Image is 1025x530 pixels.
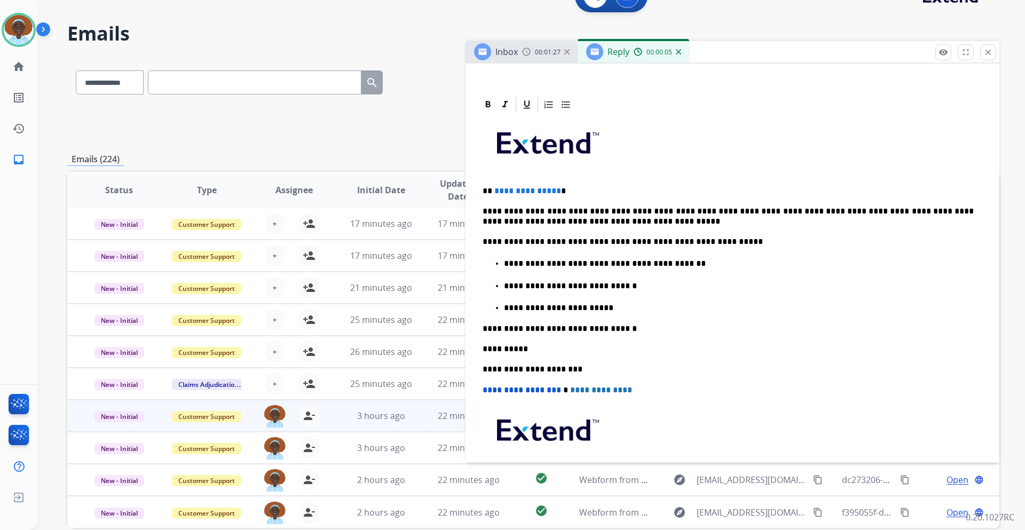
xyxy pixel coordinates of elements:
span: 25 minutes ago [350,314,412,326]
mat-icon: person_add [303,281,316,294]
mat-icon: check_circle [535,504,548,517]
span: New - Initial [94,443,144,454]
span: New - Initial [94,379,144,390]
span: Reply [608,46,629,58]
mat-icon: person_add [303,313,316,326]
mat-icon: person_remove [303,441,316,454]
span: Type [197,184,217,196]
button: + [264,309,286,330]
span: Open [947,506,968,519]
span: 21 minutes ago [350,282,412,294]
mat-icon: person_add [303,249,316,262]
span: New - Initial [94,411,144,422]
mat-icon: content_copy [813,508,823,517]
span: 22 minutes ago [438,410,500,422]
mat-icon: content_copy [813,475,823,485]
mat-icon: language [974,508,984,517]
img: agent-avatar [264,437,286,460]
span: 2 hours ago [357,474,405,486]
div: Ordered List [541,97,557,113]
mat-icon: close [983,48,993,57]
mat-icon: person_add [303,345,316,358]
span: 2 hours ago [357,507,405,518]
img: avatar [4,15,34,45]
button: + [264,341,286,362]
button: + [264,277,286,298]
mat-icon: person_add [303,377,316,390]
span: 17 minutes ago [438,250,500,262]
span: Webform from [EMAIL_ADDRESS][DOMAIN_NAME] on [DATE] [579,507,821,518]
span: Customer Support [172,315,241,326]
img: agent-avatar [264,469,286,492]
mat-icon: explore [673,506,686,519]
span: 22 minutes ago [438,346,500,358]
span: 26 minutes ago [350,346,412,358]
button: + [264,245,286,266]
span: Customer Support [172,443,241,454]
span: 21 minutes ago [438,282,500,294]
span: Customer Support [172,251,241,262]
span: New - Initial [94,283,144,294]
span: + [272,345,277,358]
span: Customer Support [172,475,241,486]
span: 3 hours ago [357,442,405,454]
span: New - Initial [94,251,144,262]
span: dc273206-01c6-4036-b38a-78bc71a9c68e [842,474,1006,486]
span: Customer Support [172,347,241,358]
span: Initial Date [357,184,405,196]
button: + [264,373,286,394]
span: 3 hours ago [357,410,405,422]
span: Status [105,184,133,196]
mat-icon: content_copy [900,508,910,517]
span: 17 minutes ago [350,218,412,230]
span: 00:01:27 [535,48,561,57]
span: Updated Date [434,177,483,203]
span: New - Initial [94,347,144,358]
span: Webform from [EMAIL_ADDRESS][DOMAIN_NAME] on [DATE] [579,474,821,486]
mat-icon: remove_red_eye [939,48,948,57]
mat-icon: person_add [303,217,316,230]
mat-icon: person_remove [303,409,316,422]
span: New - Initial [94,315,144,326]
mat-icon: history [12,122,25,135]
span: Inbox [495,46,518,58]
span: [EMAIL_ADDRESS][DOMAIN_NAME] [697,473,807,486]
span: + [272,377,277,390]
p: 0.20.1027RC [966,511,1014,524]
span: + [272,217,277,230]
span: 22 minutes ago [438,507,500,518]
span: 22 minutes ago [438,474,500,486]
mat-icon: content_copy [900,475,910,485]
mat-icon: search [366,76,379,89]
span: 22 minutes ago [438,442,500,454]
span: f395055f-dab0-4886-838e-f7cc872a15e6 [842,507,1000,518]
p: Emails (224) [67,153,124,166]
span: + [272,249,277,262]
span: 25 minutes ago [350,378,412,390]
div: Italic [497,97,513,113]
span: New - Initial [94,475,144,486]
mat-icon: check_circle [535,472,548,485]
span: 17 minutes ago [350,250,412,262]
div: Bold [480,97,496,113]
span: Customer Support [172,283,241,294]
img: agent-avatar [264,405,286,428]
mat-icon: fullscreen [961,48,971,57]
span: Customer Support [172,508,241,519]
mat-icon: list_alt [12,91,25,104]
button: + [264,213,286,234]
span: Claims Adjudication [172,379,245,390]
span: New - Initial [94,508,144,519]
span: Assignee [275,184,313,196]
span: New - Initial [94,219,144,230]
span: 22 minutes ago [438,314,500,326]
mat-icon: inbox [12,153,25,166]
span: 17 minutes ago [438,218,500,230]
span: [EMAIL_ADDRESS][DOMAIN_NAME] [697,506,807,519]
mat-icon: explore [673,473,686,486]
mat-icon: person_remove [303,473,316,486]
span: 00:00:05 [646,48,672,57]
mat-icon: home [12,60,25,73]
span: Open [947,473,968,486]
div: Bullet List [558,97,574,113]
